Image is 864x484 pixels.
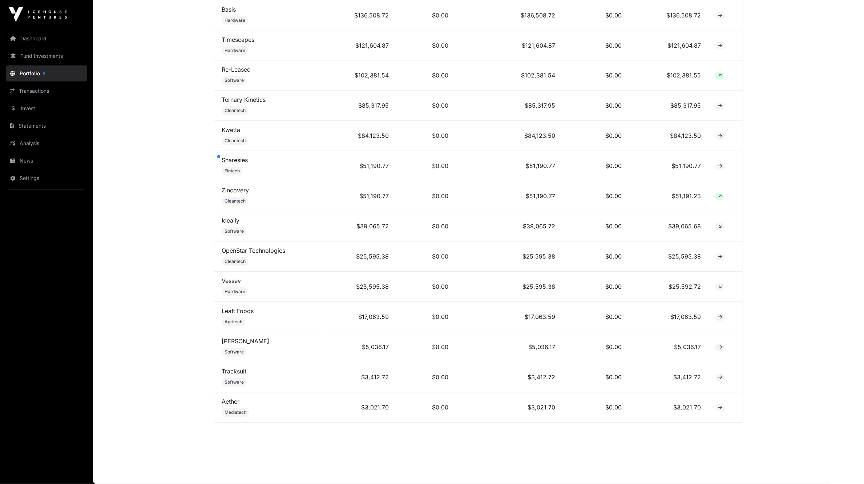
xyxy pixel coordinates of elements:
[456,61,562,91] td: $102,381.54
[6,48,87,64] a: Fund Investments
[396,91,456,121] td: $0.00
[222,36,254,43] a: Timescapes
[325,363,396,393] td: $3,412.72
[9,7,67,22] img: Icehouse Ventures Logo
[325,151,396,181] td: $51,190.77
[562,242,629,272] td: $0.00
[456,272,562,302] td: $25,595.38
[629,61,708,91] td: $102,381.55
[562,0,629,31] td: $0.00
[325,302,396,332] td: $17,063.59
[562,302,629,332] td: $0.00
[562,61,629,91] td: $0.00
[325,393,396,423] td: $3,021.70
[6,65,87,81] a: Portfolio
[396,31,456,61] td: $0.00
[6,118,87,134] a: Statements
[6,135,87,151] a: Analysis
[222,127,240,134] a: Kwetta
[456,212,562,242] td: $39,065.72
[562,31,629,61] td: $0.00
[396,242,456,272] td: $0.00
[225,289,245,295] span: Hardware
[325,91,396,121] td: $85,317.95
[396,272,456,302] td: $0.00
[629,393,708,423] td: $3,021.70
[396,61,456,91] td: $0.00
[456,0,562,31] td: $136,508.72
[325,181,396,212] td: $51,190.77
[629,332,708,363] td: $5,036.17
[396,332,456,363] td: $0.00
[225,349,244,355] span: Software
[396,302,456,332] td: $0.00
[6,170,87,186] a: Settings
[225,410,246,416] span: Mediatech
[222,247,285,255] a: OpenStar Technologies
[456,393,562,423] td: $3,021.70
[325,0,396,31] td: $136,508.72
[396,151,456,181] td: $0.00
[629,151,708,181] td: $51,190.77
[396,181,456,212] td: $0.00
[222,277,241,285] a: Vessev
[562,363,629,393] td: $0.00
[225,168,240,174] span: Fintech
[629,272,708,302] td: $25,592.72
[456,91,562,121] td: $85,317.95
[629,242,708,272] td: $25,595.38
[225,229,244,235] span: Software
[562,393,629,423] td: $0.00
[225,48,245,53] span: Hardware
[396,363,456,393] td: $0.00
[225,108,246,114] span: Cleantech
[562,212,629,242] td: $0.00
[562,332,629,363] td: $0.00
[562,272,629,302] td: $0.00
[456,332,562,363] td: $5,036.17
[828,449,864,484] iframe: Chat Widget
[225,17,245,23] span: Hardware
[456,31,562,61] td: $121,604.87
[629,31,708,61] td: $121,604.87
[456,181,562,212] td: $51,190.77
[396,121,456,151] td: $0.00
[6,100,87,116] a: Invest
[222,338,269,345] a: [PERSON_NAME]
[562,181,629,212] td: $0.00
[325,121,396,151] td: $84,123.50
[222,398,239,405] a: Aether
[225,138,246,144] span: Cleantech
[222,66,251,73] a: Re-Leased
[456,242,562,272] td: $25,595.38
[325,272,396,302] td: $25,595.38
[6,31,87,47] a: Dashboard
[325,332,396,363] td: $5,036.17
[222,308,254,315] a: Leaft Foods
[396,212,456,242] td: $0.00
[396,0,456,31] td: $0.00
[225,259,246,265] span: Cleantech
[562,151,629,181] td: $0.00
[325,212,396,242] td: $39,065.72
[325,31,396,61] td: $121,604.87
[225,380,244,385] span: Software
[396,393,456,423] td: $0.00
[222,217,239,224] a: Ideally
[222,96,266,104] a: Ternary Kinetics
[629,0,708,31] td: $136,508.72
[222,157,248,164] a: Sharesies
[629,302,708,332] td: $17,063.59
[456,363,562,393] td: $3,412.72
[225,199,246,204] span: Cleantech
[222,187,249,194] a: Zincovery
[325,61,396,91] td: $102,381.54
[456,121,562,151] td: $84,123.50
[225,78,244,84] span: Software
[629,212,708,242] td: $39,065.68
[456,302,562,332] td: $17,063.59
[562,91,629,121] td: $0.00
[629,181,708,212] td: $51,191.23
[629,91,708,121] td: $85,317.95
